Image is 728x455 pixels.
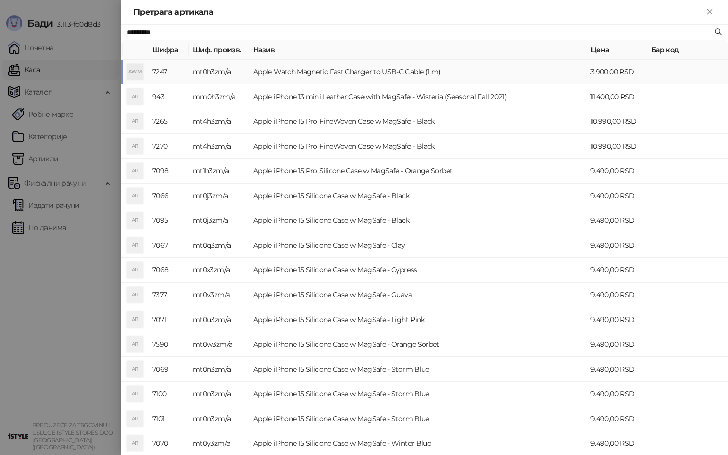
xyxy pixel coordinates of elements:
td: 11.400,00 RSD [586,84,647,109]
td: 7069 [148,357,189,382]
td: Apple Watch Magnetic Fast Charger to USB-C Cable (1 m) [249,60,586,84]
td: 7590 [148,332,189,357]
td: 10.990,00 RSD [586,134,647,159]
td: mt4h3zm/a [189,109,249,134]
td: 9.490,00 RSD [586,208,647,233]
td: 9.490,00 RSD [586,307,647,332]
td: Apple iPhone 15 Silicone Case w MagSafe - Storm Blue [249,382,586,406]
div: AI1 [127,237,143,253]
td: Apple iPhone 15 Pro Silicone Case w MagSafe - Orange Sorbet [249,159,586,184]
div: AI1 [127,163,143,179]
td: 9.490,00 RSD [586,406,647,431]
td: 9.490,00 RSD [586,258,647,283]
td: 9.490,00 RSD [586,233,647,258]
td: Apple iPhone 15 Silicone Case w MagSafe - Orange Sorbet [249,332,586,357]
td: Apple iPhone 15 Silicone Case w MagSafe - Clay [249,233,586,258]
div: AI1 [127,113,143,129]
div: AI1 [127,88,143,105]
div: AI1 [127,311,143,328]
th: Шифра [148,40,189,60]
th: Бар код [647,40,728,60]
td: 9.490,00 RSD [586,283,647,307]
div: AI1 [127,262,143,278]
td: 7066 [148,184,189,208]
td: mt0q3zm/a [189,233,249,258]
td: mt0u3zm/a [189,307,249,332]
td: Apple iPhone 15 Silicone Case w MagSafe - Guava [249,283,586,307]
td: Apple iPhone 15 Silicone Case w MagSafe - Black [249,208,586,233]
div: AI1 [127,336,143,352]
div: AI1 [127,188,143,204]
td: 7095 [148,208,189,233]
div: AI1 [127,411,143,427]
td: Apple iPhone 15 Silicone Case w MagSafe - Light Pink [249,307,586,332]
th: Шиф. произв. [189,40,249,60]
td: Apple iPhone 15 Silicone Case w MagSafe - Storm Blue [249,357,586,382]
div: AI1 [127,361,143,377]
td: 10.990,00 RSD [586,109,647,134]
td: mt0j3zm/a [189,208,249,233]
td: Apple iPhone 15 Pro FineWoven Case w MagSafe - Black [249,134,586,159]
div: AI1 [127,287,143,303]
td: 7265 [148,109,189,134]
td: mt0x3zm/a [189,258,249,283]
td: 7098 [148,159,189,184]
td: mm0h3zm/a [189,84,249,109]
td: 7071 [148,307,189,332]
td: mt0w3zm/a [189,332,249,357]
td: 3.900,00 RSD [586,60,647,84]
td: 7247 [148,60,189,84]
td: mt4h3zm/a [189,134,249,159]
td: Apple iPhone 13 mini Leather Case with MagSafe - Wisteria (Seasonal Fall 2021) [249,84,586,109]
td: mt0n3zm/a [189,357,249,382]
div: AI1 [127,386,143,402]
td: 9.490,00 RSD [586,184,647,208]
td: mt0n3zm/a [189,382,249,406]
td: mt0j3zm/a [189,184,249,208]
td: 9.490,00 RSD [586,382,647,406]
td: 943 [148,84,189,109]
div: AI1 [127,138,143,154]
td: 9.490,00 RSD [586,159,647,184]
button: Close [704,6,716,18]
td: Apple iPhone 15 Silicone Case w MagSafe - Cypress [249,258,586,283]
th: Назив [249,40,586,60]
td: Apple iPhone 15 Pro FineWoven Case w MagSafe - Black [249,109,586,134]
td: 7270 [148,134,189,159]
td: 9.490,00 RSD [586,332,647,357]
th: Цена [586,40,647,60]
td: 7068 [148,258,189,283]
td: 9.490,00 RSD [586,357,647,382]
td: 7100 [148,382,189,406]
div: AI1 [127,212,143,229]
div: AI1 [127,435,143,451]
td: Apple iPhone 15 Silicone Case w MagSafe - Black [249,184,586,208]
td: 7067 [148,233,189,258]
td: Apple iPhone 15 Silicone Case w MagSafe - Storm Blue [249,406,586,431]
div: AWM [127,64,143,80]
td: mt0n3zm/a [189,406,249,431]
td: mt1h3zm/a [189,159,249,184]
td: 7377 [148,283,189,307]
td: mt0h3zm/a [189,60,249,84]
td: 7101 [148,406,189,431]
div: Претрага артикала [133,6,704,18]
td: mt0v3zm/a [189,283,249,307]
